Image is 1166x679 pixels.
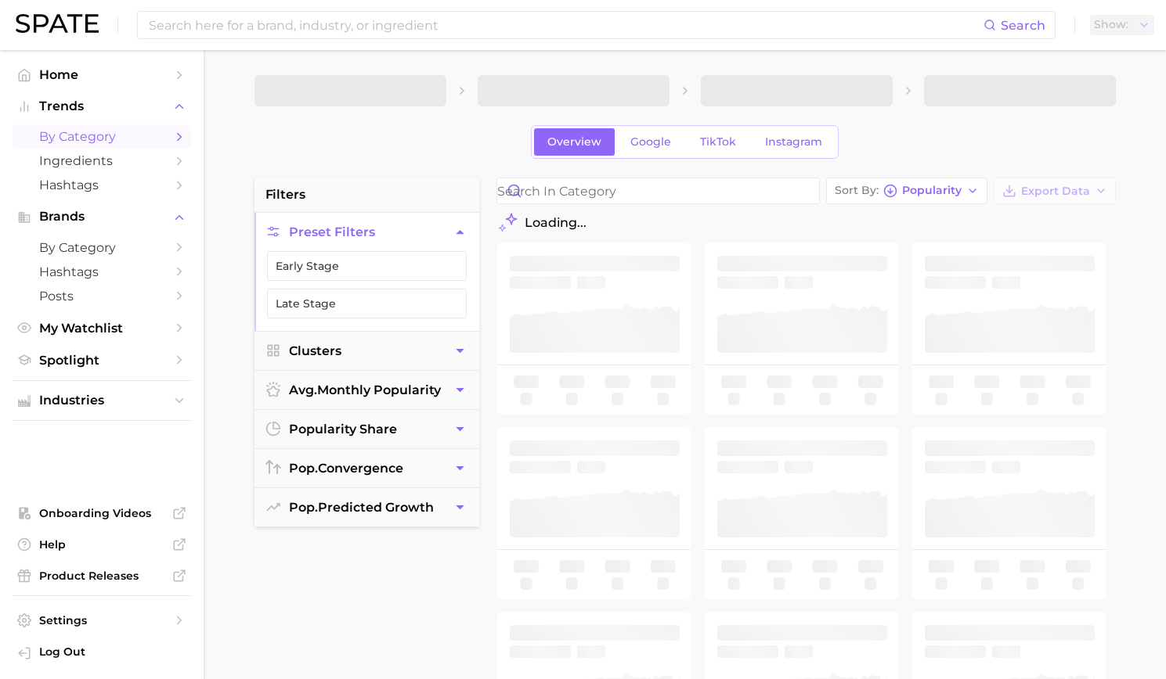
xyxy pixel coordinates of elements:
[752,128,836,156] a: Instagram
[147,12,984,38] input: Search here for a brand, industry, or ingredient
[13,564,191,587] a: Product Releases
[687,128,749,156] a: TikTok
[13,640,191,666] a: Log out. Currently logged in with e-mail rebecca.blank@churchdwight.com.
[16,14,99,33] img: SPATE
[267,251,467,281] button: Early Stage
[765,135,822,149] span: Instagram
[289,500,318,515] abbr: popularity index
[289,500,434,515] span: predicted growth
[547,135,601,149] span: Overview
[39,537,164,551] span: Help
[497,178,819,203] input: Search in category
[254,488,479,526] button: pop.predicted growth
[254,332,479,370] button: Clusters
[39,569,164,583] span: Product Releases
[13,205,191,228] button: Brands
[13,235,191,260] a: by Category
[39,153,164,168] span: Ingredients
[13,284,191,308] a: Posts
[289,383,317,397] abbr: average
[994,178,1116,204] button: Export Data
[13,501,191,525] a: Onboarding Videos
[13,63,191,87] a: Home
[39,99,164,113] span: Trends
[254,213,479,251] button: Preset Filters
[265,185,305,204] span: filters
[267,289,467,318] button: Late Stage
[289,461,403,476] span: convergence
[1021,185,1090,198] span: Export Data
[525,215,587,230] span: Loading...
[13,173,191,197] a: Hashtags
[13,609,191,632] a: Settings
[902,186,962,195] span: Popularity
[1094,20,1128,29] span: Show
[39,67,164,82] span: Home
[39,240,164,255] span: by Category
[39,393,164,408] span: Industries
[289,461,318,476] abbr: popularity index
[1090,15,1154,35] button: Show
[254,371,479,409] button: avg.monthly popularity
[617,128,684,156] a: Google
[39,129,164,144] span: by Category
[13,124,191,149] a: by Category
[13,533,191,556] a: Help
[826,178,987,204] button: Sort ByPopularity
[39,645,179,659] span: Log Out
[39,353,164,368] span: Spotlight
[39,506,164,520] span: Onboarding Videos
[39,178,164,192] span: Hashtags
[700,135,736,149] span: TikTok
[13,389,191,412] button: Industries
[13,95,191,118] button: Trends
[254,449,479,487] button: pop.convergence
[289,225,375,239] span: Preset Filters
[13,260,191,284] a: Hashtags
[835,186,879,195] span: Sort By
[289,383,441,397] span: monthly popularity
[534,128,615,156] a: Overview
[289,422,397,436] span: popularity share
[289,343,341,358] span: Clusters
[39,210,164,224] span: Brands
[13,316,191,340] a: My Watchlist
[39,613,164,627] span: Settings
[1001,18,1045,33] span: Search
[13,348,191,372] a: Spotlight
[13,149,191,173] a: Ingredients
[39,321,164,336] span: My Watchlist
[630,135,671,149] span: Google
[39,264,164,279] span: Hashtags
[254,410,479,448] button: popularity share
[39,289,164,304] span: Posts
